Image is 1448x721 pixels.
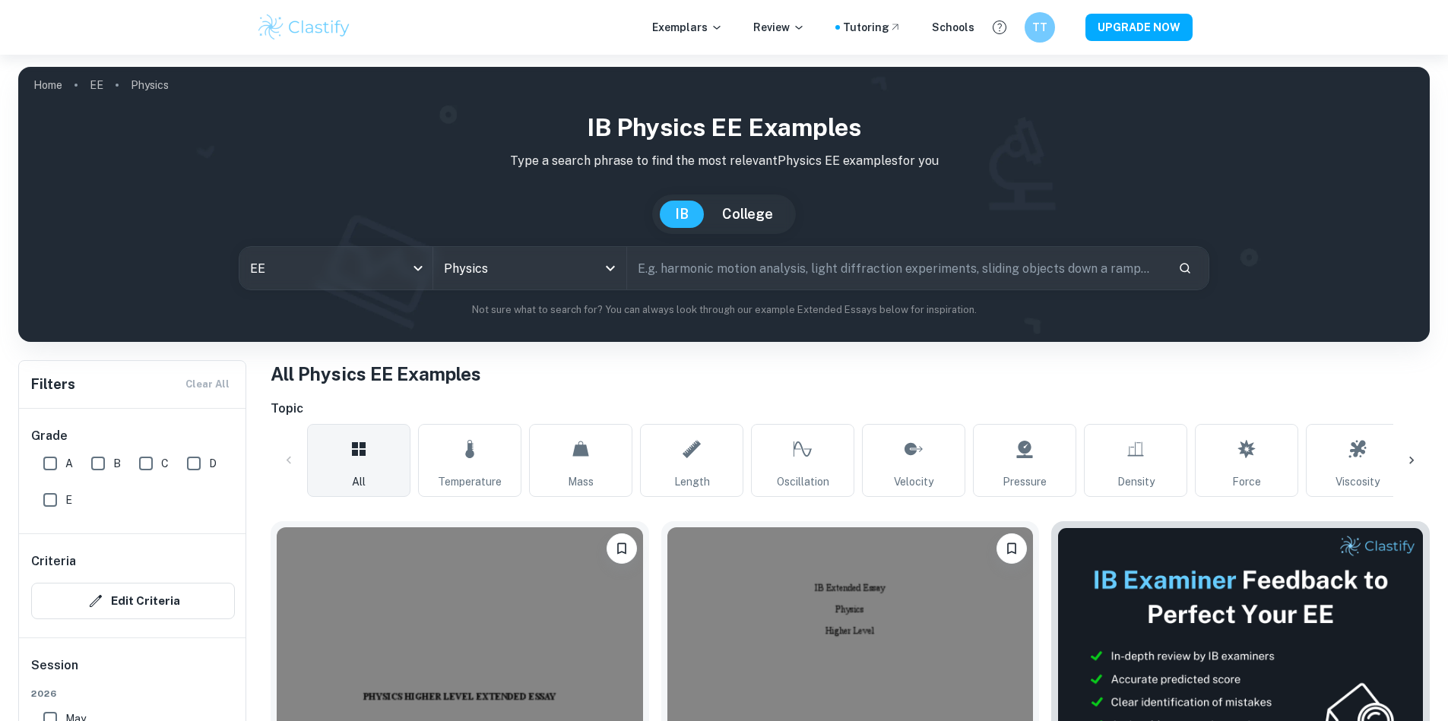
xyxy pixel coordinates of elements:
span: Force [1232,473,1261,490]
span: Mass [568,473,594,490]
span: B [113,455,121,472]
p: Exemplars [652,19,723,36]
h6: TT [1031,19,1048,36]
input: E.g. harmonic motion analysis, light diffraction experiments, sliding objects down a ramp... [627,247,1166,289]
button: Bookmark [996,533,1027,564]
button: College [707,201,788,228]
span: Pressure [1003,473,1047,490]
a: Home [33,74,62,96]
button: TT [1025,12,1055,43]
span: Temperature [438,473,502,490]
button: Open [600,258,621,279]
button: Bookmark [607,533,637,564]
button: Search [1172,255,1198,281]
h6: Filters [31,374,75,395]
img: profile cover [18,67,1430,342]
p: Physics [131,77,169,93]
span: E [65,492,72,508]
h6: Criteria [31,552,76,571]
span: All [352,473,366,490]
h1: All Physics EE Examples [271,360,1430,387]
img: Clastify logo [256,12,353,43]
span: Velocity [894,473,933,490]
h1: IB Physics EE examples [30,109,1418,146]
span: 2026 [31,687,235,700]
p: Review [753,19,805,36]
button: Edit Criteria [31,583,235,619]
span: C [161,455,169,472]
a: EE [90,74,103,96]
button: UPGRADE NOW [1085,14,1193,41]
span: D [209,455,217,472]
a: Tutoring [843,19,901,36]
span: A [65,455,73,472]
span: Density [1117,473,1155,490]
span: Length [674,473,710,490]
div: EE [239,247,432,289]
a: Schools [932,19,974,36]
button: Help and Feedback [987,14,1012,40]
span: Oscillation [777,473,829,490]
p: Not sure what to search for? You can always look through our example Extended Essays below for in... [30,302,1418,318]
h6: Grade [31,427,235,445]
h6: Session [31,656,235,687]
button: IB [660,201,704,228]
p: Type a search phrase to find the most relevant Physics EE examples for you [30,152,1418,170]
h6: Topic [271,400,1430,418]
span: Viscosity [1336,473,1380,490]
